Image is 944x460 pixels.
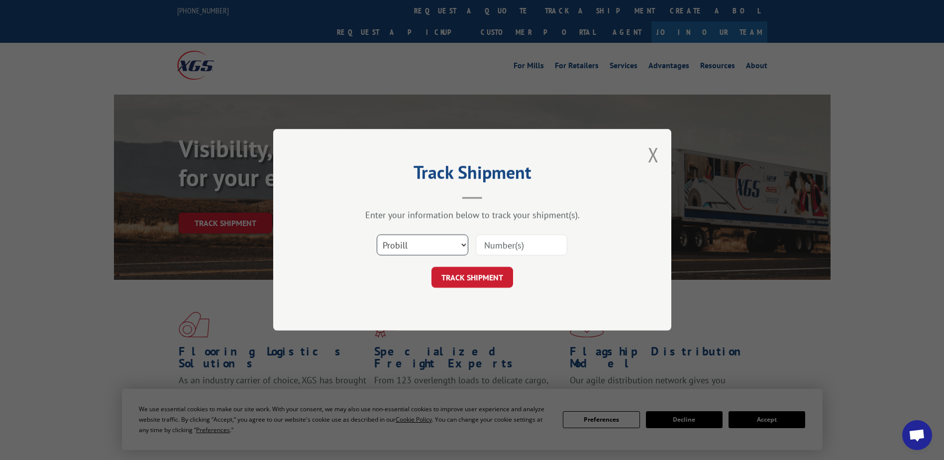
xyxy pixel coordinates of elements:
h2: Track Shipment [323,165,622,184]
button: Close modal [648,141,659,168]
input: Number(s) [476,235,567,256]
div: Open chat [902,420,932,450]
button: TRACK SHIPMENT [431,267,513,288]
div: Enter your information below to track your shipment(s). [323,210,622,221]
